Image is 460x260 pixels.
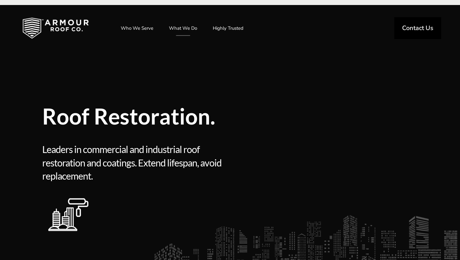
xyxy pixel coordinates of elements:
span: Roof Restoration. [42,105,321,127]
a: What We Do [163,20,203,36]
a: Contact Us [394,17,441,39]
a: Highly Trusted [207,20,250,36]
span: Contact Us [402,25,433,31]
span: Leaders in commercial and industrial roof restoration and coatings. Extend lifespan, avoid replac... [42,143,228,183]
a: Who We Serve [115,20,160,36]
img: Industrial and Commercial Roofing Company | Armour Roof Co. [13,13,99,44]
